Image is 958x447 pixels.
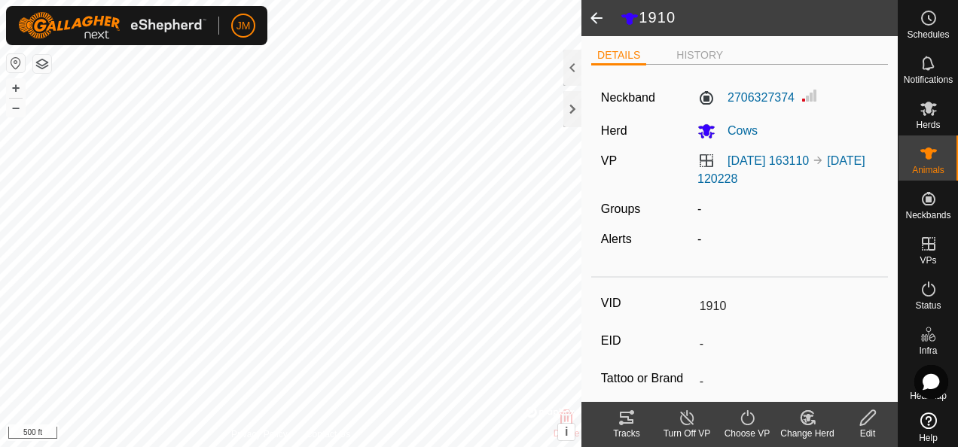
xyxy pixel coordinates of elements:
[907,30,949,39] span: Schedules
[33,55,51,73] button: Map Layers
[231,427,288,441] a: Privacy Policy
[621,8,898,28] h2: 1910
[728,154,809,167] a: [DATE] 163110
[691,200,884,218] div: -
[601,233,632,245] label: Alerts
[717,427,777,440] div: Choose VP
[565,425,568,438] span: i
[916,120,940,129] span: Herds
[905,211,950,220] span: Neckbands
[7,99,25,117] button: –
[18,12,206,39] img: Gallagher Logo
[837,427,898,440] div: Edit
[591,47,646,65] li: DETAILS
[601,124,627,137] label: Herd
[558,424,575,440] button: i
[601,331,694,351] label: EID
[601,89,655,107] label: Neckband
[915,301,941,310] span: Status
[812,154,824,166] img: to
[7,54,25,72] button: Reset Map
[596,427,657,440] div: Tracks
[697,89,795,107] label: 2706327374
[691,230,884,248] div: -
[912,166,944,175] span: Animals
[777,427,837,440] div: Change Herd
[306,427,350,441] a: Contact Us
[601,202,640,215] label: Groups
[601,293,694,313] label: VID
[236,18,251,34] span: JM
[910,391,947,400] span: Heatmap
[715,124,758,137] span: Cows
[601,154,617,167] label: VP
[904,75,953,84] span: Notifications
[919,346,937,355] span: Infra
[920,256,936,265] span: VPs
[657,427,717,440] div: Turn Off VP
[670,47,729,63] li: HISTORY
[7,79,25,97] button: +
[919,433,938,442] span: Help
[601,369,694,388] label: Tattoo or Brand
[801,87,819,105] img: Signal strength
